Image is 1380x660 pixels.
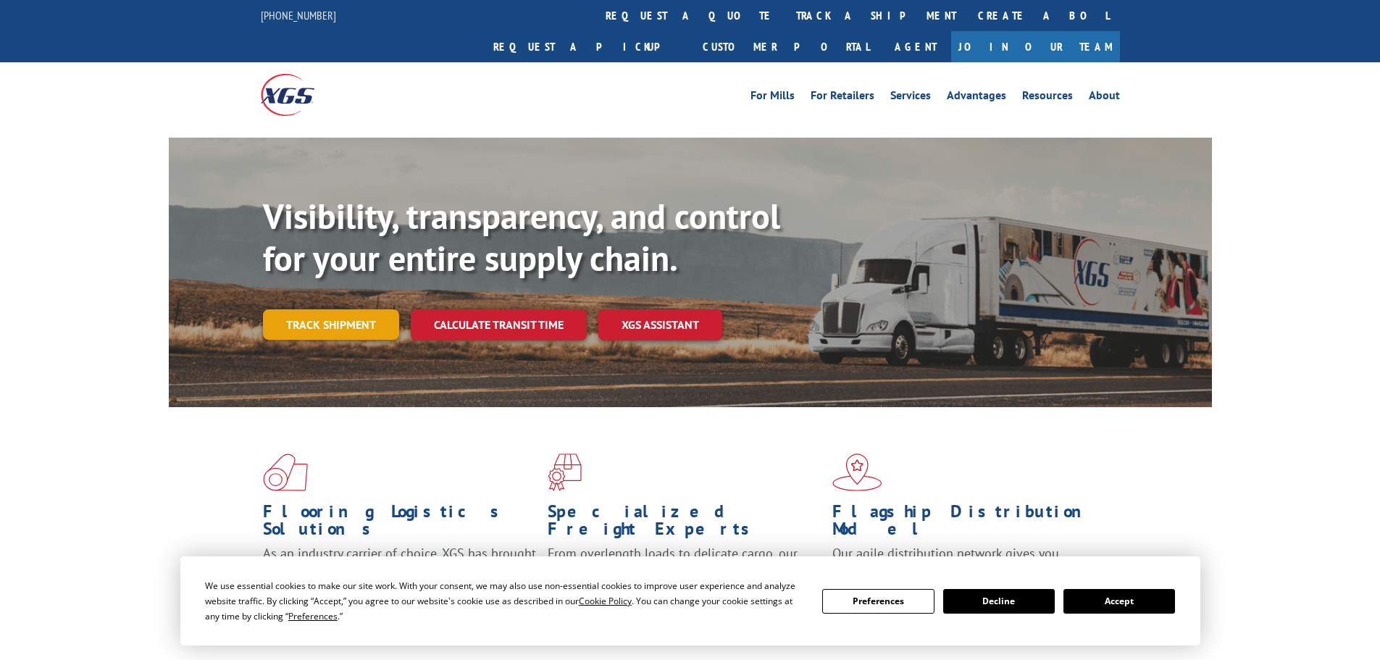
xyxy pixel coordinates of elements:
[263,454,308,491] img: xgs-icon-total-supply-chain-intelligence-red
[548,545,821,609] p: From overlength loads to delicate cargo, our experienced staff knows the best way to move your fr...
[205,578,805,624] div: We use essential cookies to make our site work. With your consent, we may also use non-essential ...
[890,90,931,106] a: Services
[1022,90,1073,106] a: Resources
[822,589,934,614] button: Preferences
[943,589,1055,614] button: Decline
[692,31,880,62] a: Customer Portal
[263,503,537,545] h1: Flooring Logistics Solutions
[947,90,1006,106] a: Advantages
[180,556,1200,646] div: Cookie Consent Prompt
[261,8,336,22] a: [PHONE_NUMBER]
[832,454,882,491] img: xgs-icon-flagship-distribution-model-red
[411,309,587,341] a: Calculate transit time
[263,545,536,596] span: As an industry carrier of choice, XGS has brought innovation and dedication to flooring logistics...
[811,90,874,106] a: For Retailers
[548,503,821,545] h1: Specialized Freight Experts
[482,31,692,62] a: Request a pickup
[548,454,582,491] img: xgs-icon-focused-on-flooring-red
[288,610,338,622] span: Preferences
[263,309,399,340] a: Track shipment
[951,31,1120,62] a: Join Our Team
[263,193,780,280] b: Visibility, transparency, and control for your entire supply chain.
[832,503,1106,545] h1: Flagship Distribution Model
[579,595,632,607] span: Cookie Policy
[1063,589,1175,614] button: Accept
[832,545,1099,579] span: Our agile distribution network gives you nationwide inventory management on demand.
[598,309,722,341] a: XGS ASSISTANT
[1089,90,1120,106] a: About
[880,31,951,62] a: Agent
[750,90,795,106] a: For Mills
